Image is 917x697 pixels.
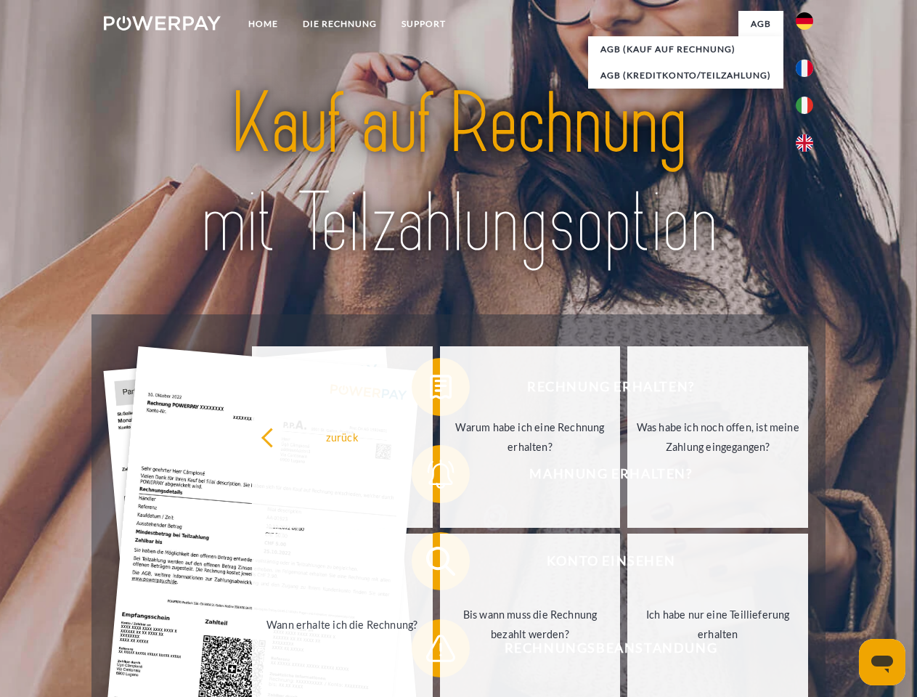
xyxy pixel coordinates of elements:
div: zurück [261,427,424,447]
div: Bis wann muss die Rechnung bezahlt werden? [449,605,612,644]
img: it [796,97,813,114]
iframe: Schaltfläche zum Öffnen des Messaging-Fensters [859,639,905,685]
a: agb [738,11,783,37]
img: logo-powerpay-white.svg [104,16,221,30]
img: de [796,12,813,30]
a: Was habe ich noch offen, ist meine Zahlung eingegangen? [627,346,808,528]
img: fr [796,60,813,77]
a: SUPPORT [389,11,458,37]
div: Warum habe ich eine Rechnung erhalten? [449,417,612,457]
div: Ich habe nur eine Teillieferung erhalten [636,605,799,644]
a: Home [236,11,290,37]
a: AGB (Kreditkonto/Teilzahlung) [588,62,783,89]
img: en [796,134,813,152]
a: DIE RECHNUNG [290,11,389,37]
div: Wann erhalte ich die Rechnung? [261,614,424,634]
img: title-powerpay_de.svg [139,70,778,278]
div: Was habe ich noch offen, ist meine Zahlung eingegangen? [636,417,799,457]
a: AGB (Kauf auf Rechnung) [588,36,783,62]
